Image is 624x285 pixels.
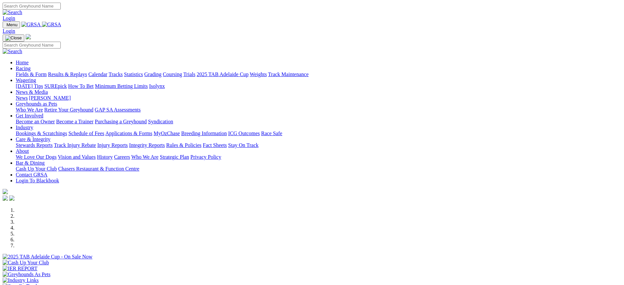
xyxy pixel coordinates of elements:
a: GAP SA Assessments [95,107,141,112]
img: Greyhounds As Pets [3,272,51,277]
a: Login [3,15,15,21]
img: Search [3,49,22,54]
a: Login To Blackbook [16,178,59,183]
a: Retire Your Greyhound [44,107,94,112]
a: Contact GRSA [16,172,47,177]
button: Toggle navigation [3,21,20,28]
a: We Love Our Dogs [16,154,56,160]
a: Cash Up Your Club [16,166,57,172]
div: Get Involved [16,119,621,125]
a: Become an Owner [16,119,55,124]
a: Integrity Reports [129,142,165,148]
a: Fields & Form [16,71,47,77]
a: Who We Are [131,154,159,160]
a: Stewards Reports [16,142,53,148]
a: Tracks [109,71,123,77]
a: Rules & Policies [166,142,202,148]
a: [DATE] Tips [16,83,43,89]
a: Track Injury Rebate [54,142,96,148]
a: Get Involved [16,113,43,118]
a: Statistics [124,71,143,77]
a: Stay On Track [228,142,258,148]
img: Search [3,10,22,15]
a: Fact Sheets [203,142,227,148]
img: 2025 TAB Adelaide Cup - On Sale Now [3,254,93,260]
a: Breeding Information [181,131,227,136]
img: twitter.svg [9,195,14,201]
input: Search [3,3,61,10]
a: Care & Integrity [16,136,51,142]
a: Minimum Betting Limits [95,83,148,89]
img: logo-grsa-white.png [26,34,31,39]
a: Home [16,60,29,65]
a: Careers [114,154,130,160]
img: Industry Links [3,277,39,283]
a: Coursing [163,71,182,77]
a: Bookings & Scratchings [16,131,67,136]
a: Weights [250,71,267,77]
div: Industry [16,131,621,136]
a: Vision and Values [58,154,96,160]
div: Racing [16,71,621,77]
a: Schedule of Fees [68,131,104,136]
a: Applications & Forms [105,131,152,136]
a: Grading [144,71,161,77]
button: Toggle navigation [3,34,24,42]
a: Trials [183,71,195,77]
div: News & Media [16,95,621,101]
a: News [16,95,28,101]
a: About [16,148,29,154]
a: Privacy Policy [190,154,221,160]
div: Care & Integrity [16,142,621,148]
img: GRSA [42,22,61,28]
a: Greyhounds as Pets [16,101,57,107]
a: News & Media [16,89,48,95]
img: GRSA [21,22,41,28]
a: Become a Trainer [56,119,94,124]
a: Calendar [88,71,107,77]
a: Racing [16,66,31,71]
a: History [97,154,113,160]
a: Wagering [16,77,36,83]
div: Bar & Dining [16,166,621,172]
img: IER REPORT [3,266,37,272]
a: Race Safe [261,131,282,136]
a: Purchasing a Greyhound [95,119,147,124]
div: Greyhounds as Pets [16,107,621,113]
a: Strategic Plan [160,154,189,160]
a: Chasers Restaurant & Function Centre [58,166,139,172]
img: Cash Up Your Club [3,260,49,266]
span: Menu [7,22,17,27]
a: 2025 TAB Adelaide Cup [197,71,248,77]
a: Injury Reports [97,142,128,148]
a: Bar & Dining [16,160,45,166]
a: Results & Replays [48,71,87,77]
input: Search [3,42,61,49]
a: MyOzChase [154,131,180,136]
img: Close [5,35,22,41]
a: Who We Are [16,107,43,112]
a: Track Maintenance [268,71,309,77]
a: How To Bet [68,83,94,89]
a: Industry [16,125,33,130]
a: Login [3,28,15,34]
a: ICG Outcomes [228,131,260,136]
img: facebook.svg [3,195,8,201]
div: Wagering [16,83,621,89]
img: logo-grsa-white.png [3,189,8,194]
a: Isolynx [149,83,165,89]
a: [PERSON_NAME] [29,95,71,101]
div: About [16,154,621,160]
a: Syndication [148,119,173,124]
a: SUREpick [44,83,67,89]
